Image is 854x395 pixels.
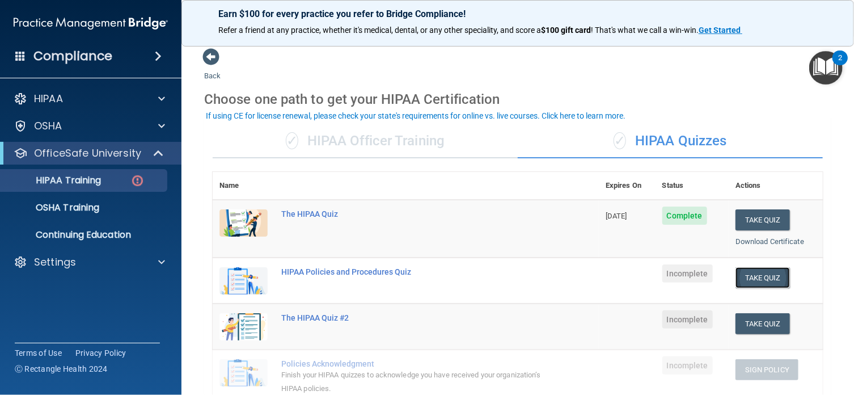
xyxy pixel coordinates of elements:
strong: $100 gift card [541,26,591,35]
a: Get Started [699,26,742,35]
button: Take Quiz [735,313,790,334]
button: Take Quiz [735,267,790,288]
span: ✓ [286,132,298,149]
th: Actions [729,172,823,200]
a: OSHA [14,119,165,133]
p: HIPAA [34,92,63,106]
strong: Get Started [699,26,741,35]
button: Take Quiz [735,209,790,230]
span: Complete [662,207,707,225]
span: ! That's what we call a win-win. [591,26,699,35]
button: Sign Policy [735,359,798,380]
th: Status [656,172,729,200]
p: Continuing Education [7,229,162,241]
button: Open Resource Center, 2 new notifications [809,51,843,85]
span: Incomplete [662,356,713,375]
div: If using CE for license renewal, please check your state's requirements for online vs. live cours... [206,112,625,120]
div: HIPAA Quizzes [518,124,823,158]
th: Name [213,172,274,200]
div: HIPAA Policies and Procedures Quiz [281,267,542,276]
p: Earn $100 for every practice you refer to Bridge Compliance! [218,9,817,19]
p: OSHA [34,119,62,133]
p: Settings [34,255,76,269]
p: OSHA Training [7,202,99,213]
a: HIPAA [14,92,165,106]
span: [DATE] [606,212,627,220]
span: Ⓒ Rectangle Health 2024 [15,363,108,375]
a: Settings [14,255,165,269]
img: PMB logo [14,12,168,35]
a: OfficeSafe University [14,146,164,160]
div: The HIPAA Quiz [281,209,542,218]
div: The HIPAA Quiz #2 [281,313,542,322]
div: 2 [838,58,842,73]
span: Incomplete [662,264,713,283]
span: Refer a friend at any practice, whether it's medical, dental, or any other speciality, and score a [218,26,541,35]
span: Incomplete [662,310,713,329]
p: HIPAA Training [7,175,101,186]
div: Policies Acknowledgment [281,359,542,368]
h4: Compliance [33,48,112,64]
th: Expires On [599,172,656,200]
div: HIPAA Officer Training [213,124,518,158]
span: ✓ [614,132,626,149]
p: OfficeSafe University [34,146,141,160]
a: Privacy Policy [75,347,126,359]
div: Choose one path to get your HIPAA Certification [204,83,831,116]
a: Download Certificate [735,237,804,246]
button: If using CE for license renewal, please check your state's requirements for online vs. live cours... [204,110,627,121]
a: Back [204,58,221,80]
a: Terms of Use [15,347,62,359]
img: danger-circle.6113f641.png [130,174,145,188]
